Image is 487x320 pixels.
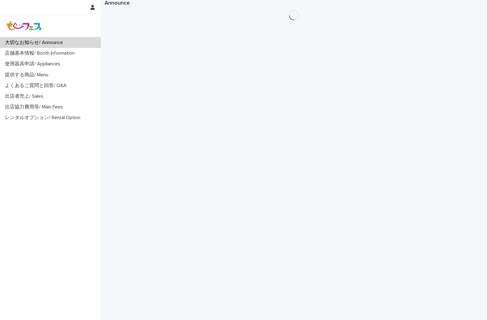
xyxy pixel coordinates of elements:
p: よくあるご質問と回答/ Q&A [2,83,71,89]
p: 提供する商品/ Menu [2,72,53,78]
p: 大切なお知らせ/ Announce [2,40,68,45]
p: レンタルオプション/ Rental Option [2,115,85,121]
p: 出店者売上/ Sales [2,93,48,99]
p: 店舗基本情報/ Booth Information [2,50,79,56]
p: 出店協力費用等/ Main Fees [2,104,68,110]
p: 使用器具申請/ Appliances [2,61,65,67]
img: Z8gcrWHQVC4NX3Wf4olx [5,20,43,32]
